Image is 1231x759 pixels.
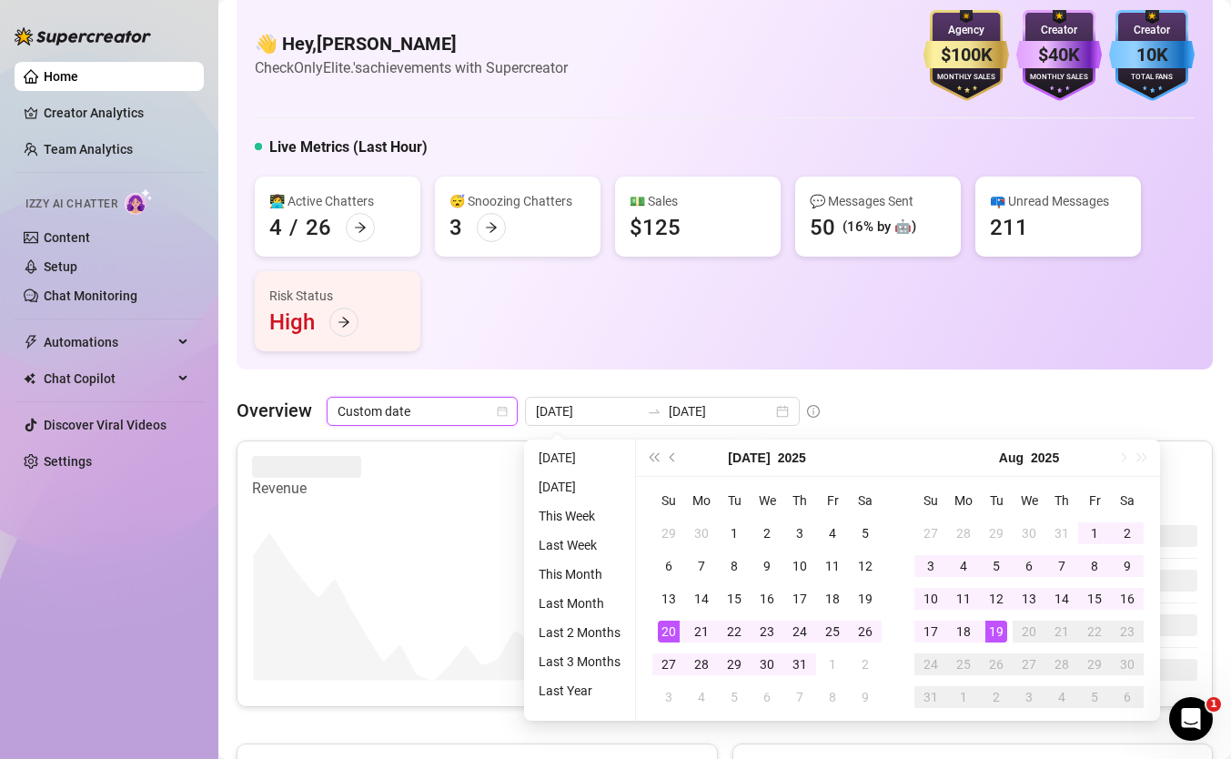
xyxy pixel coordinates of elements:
[1013,681,1045,713] td: 2025-09-03
[920,653,942,675] div: 24
[1111,648,1144,681] td: 2025-08-30
[723,621,745,643] div: 22
[1084,653,1105,675] div: 29
[751,615,783,648] td: 2025-07-23
[854,621,876,643] div: 26
[1111,484,1144,517] th: Sa
[1078,517,1111,550] td: 2025-08-01
[652,681,685,713] td: 2025-08-03
[44,418,166,432] a: Discover Viral Videos
[44,98,189,127] a: Creator Analytics
[531,622,628,643] li: Last 2 Months
[1084,522,1105,544] div: 1
[1116,621,1138,643] div: 23
[1013,550,1045,582] td: 2025-08-06
[718,615,751,648] td: 2025-07-22
[756,621,778,643] div: 23
[723,555,745,577] div: 8
[531,534,628,556] li: Last Week
[990,213,1028,242] div: 211
[980,550,1013,582] td: 2025-08-05
[25,196,117,213] span: Izzy AI Chatter
[980,517,1013,550] td: 2025-07-29
[497,406,508,417] span: calendar
[816,681,849,713] td: 2025-08-08
[807,405,820,418] span: info-circle
[531,476,628,498] li: [DATE]
[643,440,663,476] button: Last year (Control + left)
[843,217,916,238] div: (16% by 🤖)
[953,686,974,708] div: 1
[658,621,680,643] div: 20
[751,681,783,713] td: 2025-08-06
[854,522,876,544] div: 5
[947,648,980,681] td: 2025-08-25
[1109,72,1195,84] div: Total Fans
[1051,621,1073,643] div: 21
[652,484,685,517] th: Su
[923,10,1009,101] img: gold-badge-CigiZidd.svg
[647,404,661,419] span: to
[658,653,680,675] div: 27
[980,484,1013,517] th: Tu
[723,686,745,708] div: 5
[685,517,718,550] td: 2025-06-30
[980,681,1013,713] td: 2025-09-02
[1111,582,1144,615] td: 2025-08-16
[685,550,718,582] td: 2025-07-07
[44,259,77,274] a: Setup
[685,681,718,713] td: 2025-08-04
[849,484,882,517] th: Sa
[1016,72,1102,84] div: Monthly Sales
[723,588,745,610] div: 15
[1051,686,1073,708] div: 4
[652,648,685,681] td: 2025-07-27
[1045,582,1078,615] td: 2025-08-14
[1013,648,1045,681] td: 2025-08-27
[691,686,712,708] div: 4
[685,484,718,517] th: Mo
[751,484,783,517] th: We
[953,621,974,643] div: 18
[751,582,783,615] td: 2025-07-16
[854,653,876,675] div: 2
[1078,550,1111,582] td: 2025-08-08
[783,681,816,713] td: 2025-08-07
[816,484,849,517] th: Fr
[849,648,882,681] td: 2025-08-02
[1045,550,1078,582] td: 2025-08-07
[718,550,751,582] td: 2025-07-08
[1051,522,1073,544] div: 31
[923,22,1009,39] div: Agency
[1109,22,1195,39] div: Creator
[1078,681,1111,713] td: 2025-09-05
[980,648,1013,681] td: 2025-08-26
[849,681,882,713] td: 2025-08-09
[658,522,680,544] div: 29
[1084,588,1105,610] div: 15
[237,397,312,424] article: Overview
[1045,484,1078,517] th: Th
[1016,22,1102,39] div: Creator
[854,555,876,577] div: 12
[728,440,770,476] button: Choose a month
[751,517,783,550] td: 2025-07-02
[1111,615,1144,648] td: 2025-08-23
[1051,588,1073,610] div: 14
[1084,555,1105,577] div: 8
[1018,686,1040,708] div: 3
[658,588,680,610] div: 13
[1116,588,1138,610] div: 16
[723,522,745,544] div: 1
[658,686,680,708] div: 3
[1013,582,1045,615] td: 2025-08-13
[1045,648,1078,681] td: 2025-08-28
[1116,522,1138,544] div: 2
[1078,484,1111,517] th: Fr
[923,72,1009,84] div: Monthly Sales
[985,522,1007,544] div: 29
[849,582,882,615] td: 2025-07-19
[1045,681,1078,713] td: 2025-09-04
[685,582,718,615] td: 2025-07-14
[810,191,946,211] div: 💬 Messages Sent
